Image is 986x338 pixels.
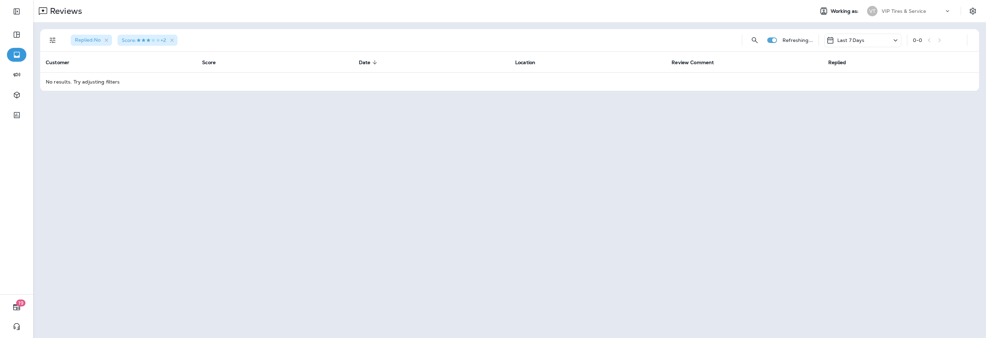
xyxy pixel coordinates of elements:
div: Score:3 Stars+2 [118,35,178,46]
span: Score [202,60,216,66]
span: Score [202,59,225,66]
span: Working as: [831,8,860,14]
span: Location [515,60,535,66]
div: 0 - 0 [913,37,922,43]
span: Date [359,60,371,66]
span: Review Comment [672,59,723,66]
button: Filters [46,33,60,47]
p: Last 7 Days [837,37,865,43]
span: Customer [46,59,78,66]
td: No results. Try adjusting filters [40,72,979,91]
p: VIP Tires & Service [882,8,926,14]
p: Refreshing... [782,37,813,43]
span: Replied : No [75,37,101,43]
button: Expand Sidebar [7,5,26,18]
div: VT [867,6,877,16]
span: Customer [46,60,69,66]
button: Settings [967,5,979,17]
span: Location [515,59,544,66]
span: 19 [16,300,26,306]
span: Date [359,59,380,66]
span: Review Comment [672,60,714,66]
div: Replied:No [71,35,112,46]
span: Replied [828,60,846,66]
p: Reviews [47,6,82,16]
button: Search Reviews [748,33,762,47]
button: 19 [7,300,26,314]
span: Replied [828,59,855,66]
span: Score : +2 [122,37,166,43]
